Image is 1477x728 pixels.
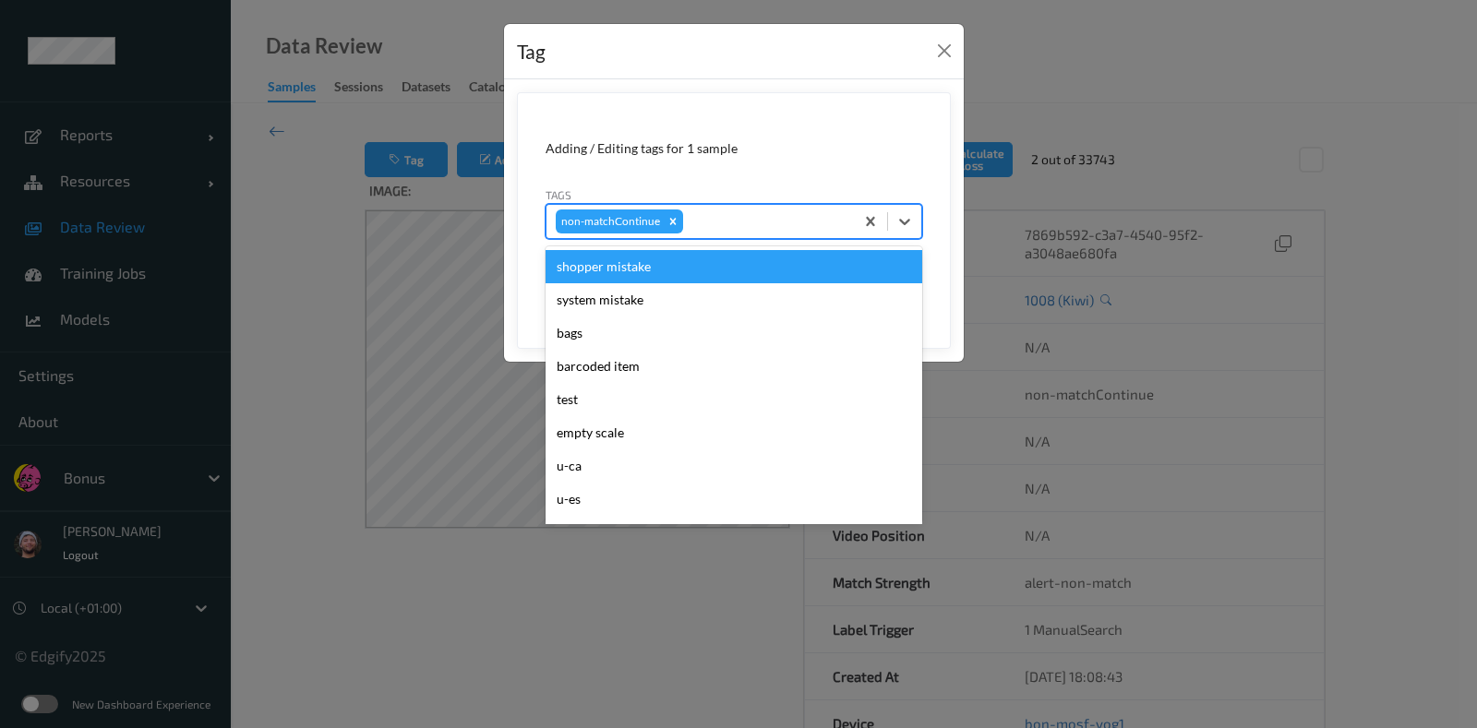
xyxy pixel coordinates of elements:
button: Close [931,38,957,64]
div: empty scale [546,416,922,449]
div: Adding / Editing tags for 1 sample [546,139,922,158]
div: test [546,383,922,416]
label: Tags [546,186,571,203]
div: system mistake [546,283,922,316]
div: shopper mistake [546,250,922,283]
div: u-ca [546,449,922,483]
div: non-matchContinue [556,209,663,233]
div: u-es [546,483,922,516]
div: Remove non-matchContinue [663,209,683,233]
div: barcoded item [546,350,922,383]
div: Tag [517,37,546,66]
div: u-pi [546,516,922,549]
div: bags [546,316,922,350]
